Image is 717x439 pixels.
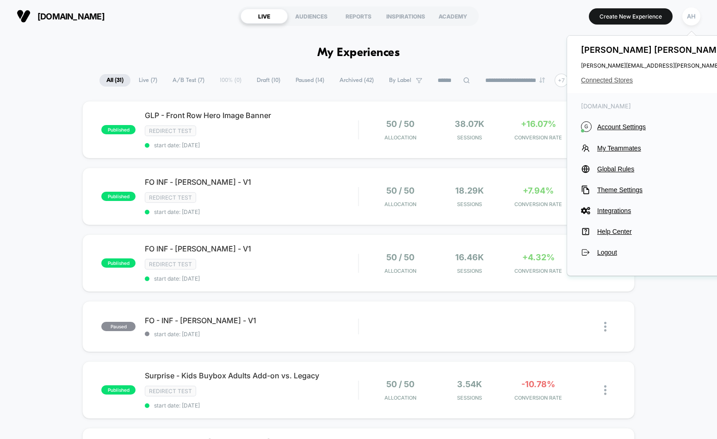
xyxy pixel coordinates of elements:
span: -10.78% [521,379,555,389]
span: Surprise - Kids Buybox Adults Add-on vs. Legacy [145,371,358,380]
i: G [581,121,592,132]
div: AUDIENCES [288,9,335,24]
span: start date: [DATE] [145,331,358,338]
div: LIVE [241,9,288,24]
span: start date: [DATE] [145,208,358,215]
span: Allocation [384,134,416,141]
span: Sessions [437,268,501,274]
span: start date: [DATE] [145,142,358,149]
span: published [101,125,136,134]
span: GLP - Front Row Hero Image Banner [145,111,358,120]
span: published [101,192,136,201]
span: Allocation [384,395,416,401]
span: A/B Test ( 7 ) [166,74,211,87]
span: 16.46k [455,252,484,262]
span: start date: [DATE] [145,275,358,282]
div: REPORTS [335,9,382,24]
span: Draft ( 10 ) [250,74,287,87]
span: All ( 31 ) [99,74,130,87]
span: 50 / 50 [386,119,414,129]
span: Archived ( 42 ) [333,74,381,87]
span: Sessions [437,395,501,401]
span: CONVERSION RATE [506,201,570,207]
div: ACADEMY [429,9,476,24]
span: Allocation [384,268,416,274]
span: CONVERSION RATE [506,395,570,401]
span: CONVERSION RATE [506,134,570,141]
span: Sessions [437,134,501,141]
span: 50 / 50 [386,186,414,195]
span: 18.29k [455,186,484,195]
img: end [539,77,545,83]
span: Redirect Test [145,386,196,396]
span: +4.32% [522,252,555,262]
span: Redirect Test [145,192,196,203]
span: Redirect Test [145,125,196,136]
span: start date: [DATE] [145,402,358,409]
span: FO INF - [PERSON_NAME] - V1 [145,244,358,253]
button: Create New Experience [589,8,673,25]
h1: My Experiences [317,46,400,60]
span: Paused ( 14 ) [289,74,331,87]
span: Allocation [384,201,416,207]
span: 50 / 50 [386,252,414,262]
span: 38.07k [455,119,484,129]
span: By Label [389,77,411,84]
img: close [604,385,606,395]
img: Visually logo [17,9,31,23]
span: FO INF - [PERSON_NAME] - V1 [145,177,358,187]
span: [DOMAIN_NAME] [37,12,105,21]
span: Sessions [437,201,501,207]
span: 3.54k [457,379,482,389]
span: +7.94% [523,186,554,195]
span: Redirect Test [145,259,196,270]
div: INSPIRATIONS [382,9,429,24]
div: AH [682,7,700,25]
span: paused [101,322,136,331]
img: close [604,322,606,332]
div: + 7 [555,74,568,87]
span: published [101,385,136,395]
span: CONVERSION RATE [506,268,570,274]
span: Live ( 7 ) [132,74,164,87]
button: AH [680,7,703,26]
span: published [101,258,136,268]
span: +16.07% [521,119,556,129]
button: [DOMAIN_NAME] [14,9,107,24]
span: FO - INF - [PERSON_NAME] - V1 [145,316,358,325]
span: 50 / 50 [386,379,414,389]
